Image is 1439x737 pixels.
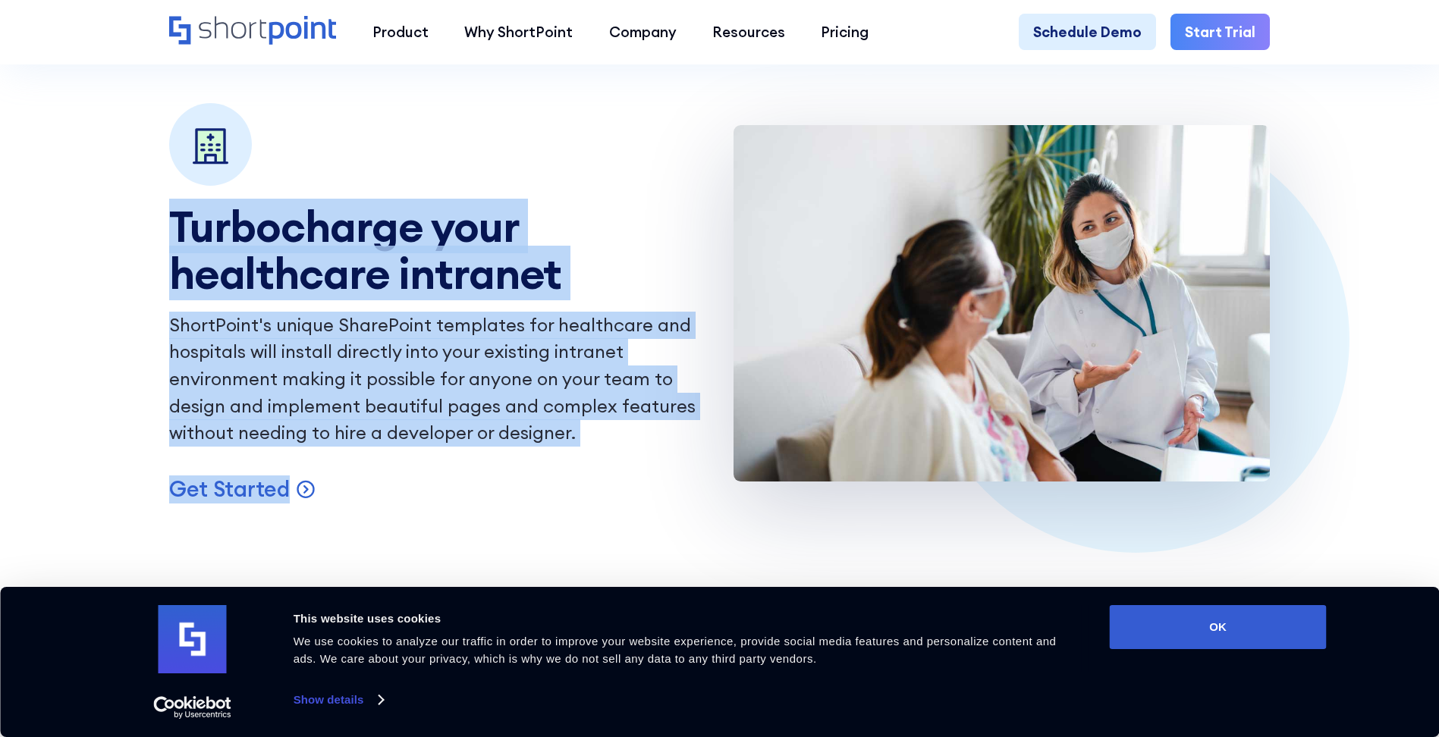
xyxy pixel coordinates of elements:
a: Show details [294,688,383,711]
a: Get Started [169,475,316,503]
div: Company [609,21,677,42]
a: Company [591,14,694,49]
p: Get Started [169,475,290,503]
a: Schedule Demo [1019,14,1156,49]
div: Resources [712,21,785,42]
a: Home [169,16,337,47]
a: Start Trial [1170,14,1270,49]
div: Pricing [821,21,869,42]
div: This website uses cookies [294,610,1076,628]
span: We use cookies to analyze our traffic in order to improve your website experience, provide social... [294,635,1057,665]
h2: Turbocharge your healthcare intranet [169,202,637,297]
div: Product [372,21,429,42]
img: logo [159,605,227,673]
img: Intranet Sites for Healthcare [734,125,1270,481]
a: Why ShortPoint [447,14,591,49]
button: OK [1110,605,1327,649]
a: Product [354,14,446,49]
div: Why ShortPoint [464,21,573,42]
p: ShortPoint's unique SharePoint templates for healthcare and hospitals will install directly into ... [169,312,705,447]
a: Usercentrics Cookiebot - opens in a new window [126,696,259,719]
a: Pricing [803,14,887,49]
a: Resources [694,14,803,49]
